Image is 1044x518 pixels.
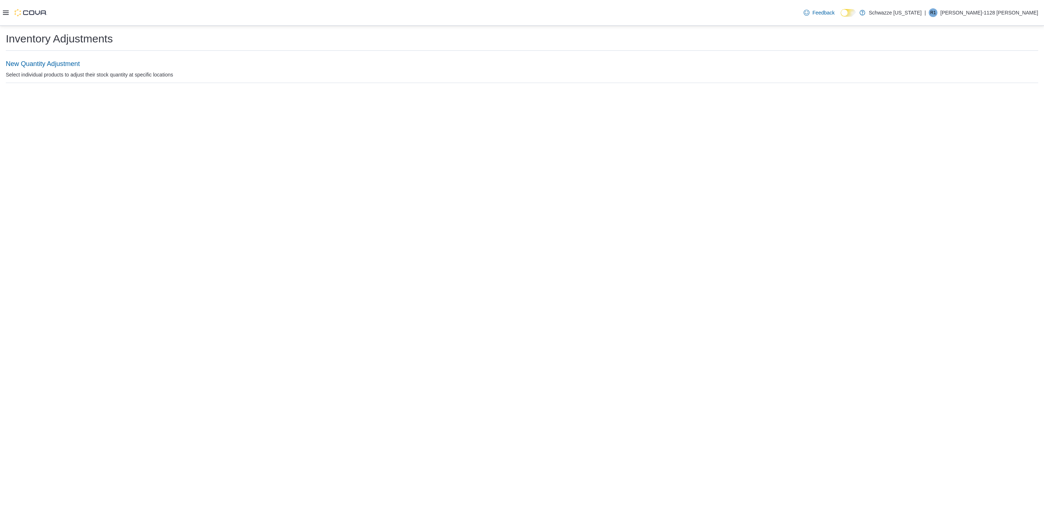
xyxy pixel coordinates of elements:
p: | [924,8,926,17]
img: Cova [14,9,47,16]
h1: Inventory Adjustments [6,32,113,46]
p: [PERSON_NAME]-1128 [PERSON_NAME] [940,8,1038,17]
div: Rebekah-1128 Castillo [929,8,937,17]
input: Dark Mode [841,9,856,17]
span: Feedback [812,9,834,16]
a: Feedback [801,5,837,20]
span: R1 [930,8,936,17]
span: New Quantity Adjustment [6,60,80,67]
button: New Quantity Adjustment [6,57,80,71]
dd: Select individual products to adjust their stock quantity at specific locations [6,71,1038,78]
p: Schwazze [US_STATE] [869,8,922,17]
